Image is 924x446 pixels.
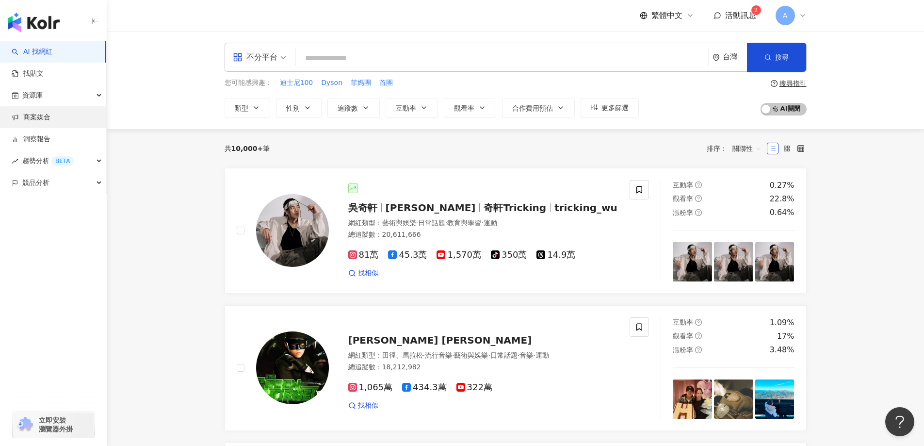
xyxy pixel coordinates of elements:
[454,351,488,359] span: 藝術與娛樂
[348,250,379,260] span: 81萬
[418,219,445,227] span: 日常話題
[382,351,423,359] span: 田徑、馬拉松
[338,104,358,112] span: 追蹤數
[490,351,518,359] span: 日常話題
[8,13,60,32] img: logo
[225,145,270,152] div: 共 筆
[348,382,393,393] span: 1,065萬
[321,78,342,88] span: Dyson
[673,318,693,326] span: 互動率
[348,401,378,411] a: 找相似
[732,141,762,156] span: 關聯性
[402,382,447,393] span: 434.3萬
[885,407,914,436] iframe: Help Scout Beacon - Open
[13,412,94,438] a: chrome extension立即安裝 瀏覽器外掛
[484,219,497,227] span: 運動
[456,382,492,393] span: 322萬
[425,351,452,359] span: 流行音樂
[358,401,378,411] span: 找相似
[348,351,618,361] div: 網紅類型 ：
[423,351,425,359] span: ·
[51,156,74,166] div: BETA
[779,80,807,87] div: 搜尋指引
[713,54,720,61] span: environment
[673,181,693,189] span: 互動率
[673,195,693,202] span: 觀看率
[225,78,272,88] span: 您可能感興趣：
[488,351,490,359] span: ·
[348,334,532,346] span: [PERSON_NAME] [PERSON_NAME]
[12,69,44,79] a: 找貼文
[231,145,263,152] span: 10,000+
[695,182,702,188] span: question-circle
[754,7,758,14] span: 2
[512,104,553,112] span: 合作費用預估
[437,250,481,260] span: 1,570萬
[536,250,575,260] span: 14.9萬
[601,104,629,112] span: 更多篩選
[519,351,533,359] span: 音樂
[444,98,496,117] button: 觀看率
[770,345,794,355] div: 3.48%
[673,346,693,354] span: 漲粉率
[481,219,483,227] span: ·
[770,317,794,328] div: 1.09%
[279,78,314,88] button: 迪士尼100
[327,98,380,117] button: 追蹤數
[382,219,416,227] span: 藝術與娛樂
[22,84,43,106] span: 資源庫
[751,5,761,15] sup: 2
[673,380,712,419] img: post-image
[723,53,747,61] div: 台灣
[554,202,617,214] span: tricking_wu
[235,104,248,112] span: 類型
[695,332,702,339] span: question-circle
[725,11,756,20] span: 活動訊息
[755,380,794,419] img: post-image
[286,104,300,112] span: 性別
[518,351,519,359] span: ·
[452,351,454,359] span: ·
[351,78,371,88] span: 菲媽團
[775,53,789,61] span: 搜尋
[12,134,50,144] a: 洞察報告
[770,194,794,204] div: 22.8%
[777,331,794,342] div: 17%
[350,78,372,88] button: 菲媽團
[386,202,476,214] span: [PERSON_NAME]
[379,78,393,88] button: 首團
[22,172,49,194] span: 競品分析
[348,230,618,240] div: 總追蹤數 ： 20,611,666
[695,195,702,202] span: question-circle
[445,219,447,227] span: ·
[771,80,778,87] span: question-circle
[388,250,427,260] span: 45.3萬
[707,141,767,156] div: 排序：
[651,10,682,21] span: 繁體中文
[225,168,807,294] a: KOL Avatar吳奇軒[PERSON_NAME]奇軒Trickingtricking_wu網紅類型：藝術與娛樂·日常話題·教育與學習·運動總追蹤數：20,611,66681萬45.3萬1,5...
[447,219,481,227] span: 教育與學習
[396,104,416,112] span: 互動率
[22,150,74,172] span: 趨勢分析
[416,219,418,227] span: ·
[12,158,18,165] span: rise
[747,43,806,72] button: 搜尋
[348,363,618,372] div: 總追蹤數 ： 18,212,982
[348,202,377,214] span: 吳奇軒
[386,98,438,117] button: 互動率
[276,98,322,117] button: 性別
[225,98,270,117] button: 類型
[714,380,753,419] img: post-image
[454,104,474,112] span: 觀看率
[533,351,535,359] span: ·
[256,194,329,267] img: KOL Avatar
[695,209,702,216] span: question-circle
[673,209,693,216] span: 漲粉率
[321,78,343,88] button: Dyson
[714,242,753,281] img: post-image
[695,319,702,326] span: question-circle
[12,47,52,57] a: searchAI 找網紅
[502,98,575,117] button: 合作費用預估
[233,50,277,65] div: 不分平台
